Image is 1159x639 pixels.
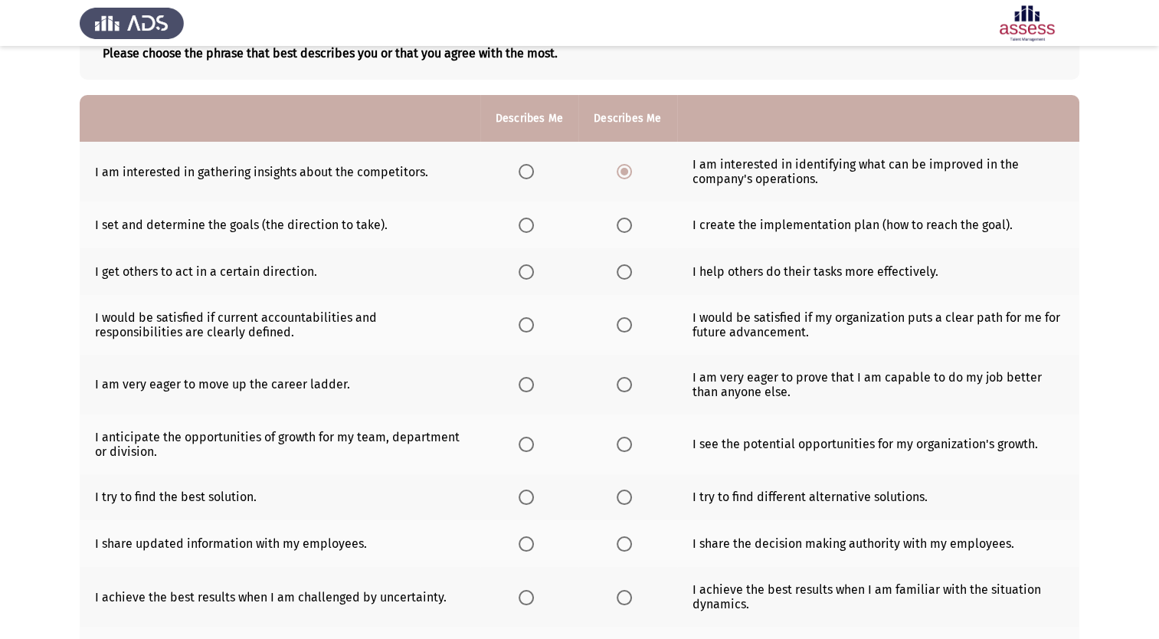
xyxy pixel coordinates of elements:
th: Describes Me [578,95,676,142]
b: Please choose the phrase that best describes you or that you agree with the most. [103,46,1056,61]
td: I share updated information with my employees. [80,520,480,567]
mat-radio-group: Select an option [519,264,540,278]
td: I create the implementation plan (how to reach the goal). [677,202,1079,248]
td: I achieve the best results when I am challenged by uncertainty. [80,567,480,627]
mat-radio-group: Select an option [519,490,540,504]
mat-radio-group: Select an option [519,164,540,179]
mat-radio-group: Select an option [617,376,638,391]
mat-radio-group: Select an option [617,264,638,278]
td: I share the decision making authority with my employees. [677,520,1079,567]
td: I see the potential opportunities for my organization's growth. [677,415,1079,474]
th: Describes Me [480,95,578,142]
mat-radio-group: Select an option [617,490,638,504]
img: Assess Talent Management logo [80,2,184,44]
img: Assessment logo of Potentiality Assessment R2 (EN/AR) [975,2,1079,44]
td: I help others do their tasks more effectively. [677,248,1079,295]
mat-radio-group: Select an option [519,316,540,331]
td: I set and determine the goals (the direction to take). [80,202,480,248]
mat-radio-group: Select an option [617,164,638,179]
td: I get others to act in a certain direction. [80,248,480,295]
td: I try to find the best solution. [80,474,480,521]
mat-radio-group: Select an option [617,316,638,331]
td: I am very eager to move up the career ladder. [80,355,480,415]
mat-radio-group: Select an option [617,536,638,550]
td: I would be satisfied if current accountabilities and responsibilities are clearly defined. [80,295,480,355]
mat-radio-group: Select an option [519,436,540,451]
td: I am interested in gathering insights about the competitors. [80,142,480,202]
td: I am very eager to prove that I am capable to do my job better than anyone else. [677,355,1079,415]
td: I try to find different alternative solutions. [677,474,1079,521]
td: I am interested in identifying what can be improved in the company's operations. [677,142,1079,202]
td: I anticipate the opportunities of growth for my team, department or division. [80,415,480,474]
mat-radio-group: Select an option [519,589,540,604]
td: I achieve the best results when I am familiar with the situation dynamics. [677,567,1079,627]
mat-radio-group: Select an option [519,376,540,391]
mat-radio-group: Select an option [519,217,540,231]
mat-radio-group: Select an option [519,536,540,550]
mat-radio-group: Select an option [617,217,638,231]
mat-radio-group: Select an option [617,436,638,451]
mat-radio-group: Select an option [617,589,638,604]
td: I would be satisfied if my organization puts a clear path for me for future advancement. [677,295,1079,355]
